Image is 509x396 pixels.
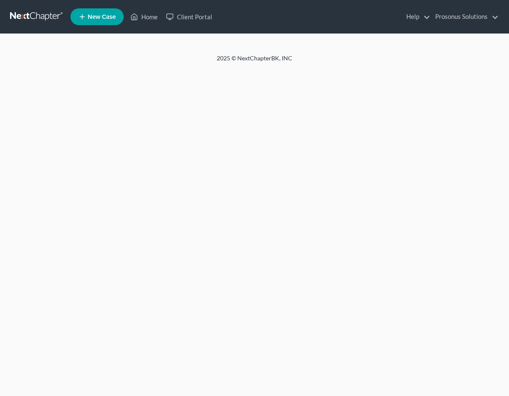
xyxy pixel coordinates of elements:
a: Home [126,9,162,24]
a: Prosonus Solutions [431,9,499,24]
a: Help [402,9,430,24]
div: 2025 © NextChapterBK, INC [16,54,493,69]
new-legal-case-button: New Case [70,8,124,25]
a: Client Portal [162,9,216,24]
